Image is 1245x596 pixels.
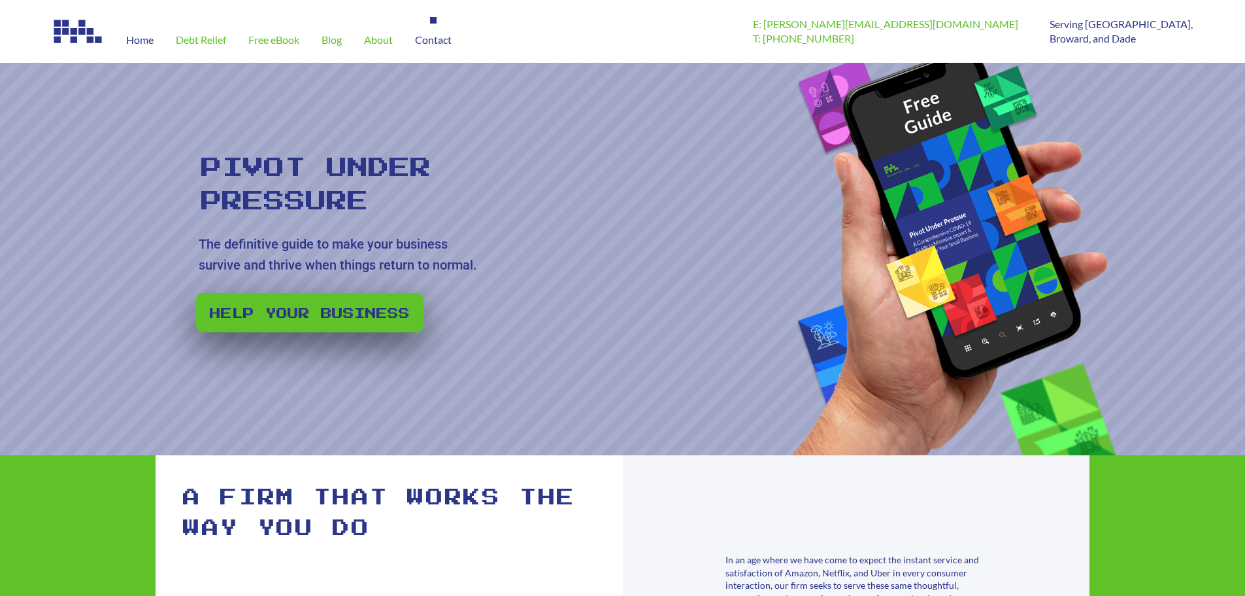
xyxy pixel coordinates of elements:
[415,35,452,45] span: Contact
[248,35,299,45] span: Free eBook
[199,234,487,275] rs-layer: The definitive guide to make your business survive and thrive when things return to normal.
[201,152,448,219] rs-layer: Pivot Under Pressure
[353,17,404,63] a: About
[126,35,154,45] span: Home
[237,17,310,63] a: Free eBook
[183,483,597,544] h1: A firm that works the way you do
[322,35,342,45] span: Blog
[165,17,237,63] a: Debt Relief
[753,18,1018,30] a: E: [PERSON_NAME][EMAIL_ADDRESS][DOMAIN_NAME]
[1050,17,1193,46] p: Serving [GEOGRAPHIC_DATA], Broward, and Dade
[753,32,854,44] a: T: [PHONE_NUMBER]
[115,17,165,63] a: Home
[310,17,353,63] a: Blog
[364,35,393,45] span: About
[404,17,463,63] a: Contact
[52,17,105,46] img: Image
[196,293,423,332] a: Help your business
[176,35,226,45] span: Debt Relief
